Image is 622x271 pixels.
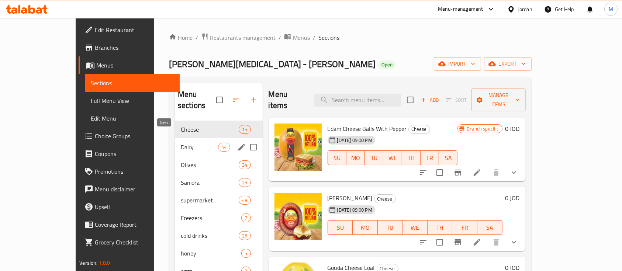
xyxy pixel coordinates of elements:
a: Home [169,33,193,42]
button: import [434,57,481,71]
span: Manage items [477,91,519,109]
span: MO [349,153,362,163]
span: 1.0.0 [99,258,110,268]
a: Restaurants management [201,33,276,42]
button: Add section [245,91,263,109]
a: Grocery Checklist [79,233,180,251]
button: edit [236,142,247,153]
div: Cheese [374,194,396,203]
button: SA [477,220,502,235]
a: Menus [79,56,180,74]
span: import [440,59,475,69]
button: TU [378,220,403,235]
a: Sections [85,74,180,92]
button: Branch-specific-item [449,233,467,251]
div: supermarket48 [175,191,263,209]
a: Menu disclaimer [79,180,180,198]
span: [PERSON_NAME] [328,192,373,204]
h6: 0 JOD [505,193,520,203]
span: TU [368,153,380,163]
div: cold drinks25 [175,227,263,244]
div: items [239,160,250,169]
a: Promotions [79,163,180,180]
div: honey5 [175,244,263,262]
svg: Show Choices [509,238,518,247]
span: TH [405,153,418,163]
button: delete [487,233,505,251]
span: Grocery Checklist [95,238,174,247]
button: SU [328,220,353,235]
button: FR [452,220,477,235]
div: items [241,213,250,222]
span: Select to update [432,234,448,250]
a: Upsell [79,198,180,216]
span: Cheese [374,195,395,203]
div: items [239,196,250,205]
span: SU [331,222,350,233]
a: Full Menu View [85,92,180,110]
span: WE [386,153,399,163]
img: Frico Edam Cheese [274,193,322,240]
a: Edit Menu [85,110,180,127]
img: Edam Cheese Balls With Pepper [274,124,322,171]
li: / [196,33,198,42]
span: cold drinks [181,231,239,240]
span: 5 [242,250,250,257]
div: Cheese15 [175,121,263,138]
div: Open [379,60,395,69]
a: Coupons [79,145,180,163]
button: export [484,57,532,71]
div: Olives34 [175,156,263,174]
button: TU [365,150,383,165]
span: Cheese [181,125,239,134]
span: Add item [418,94,442,106]
span: Open [379,62,395,68]
span: Menus [96,61,174,70]
div: items [218,143,230,152]
li: / [279,33,281,42]
span: FR [455,222,474,233]
span: Upsell [95,202,174,211]
span: Freezers [181,213,242,222]
span: [DATE] 09:00 PM [334,206,375,213]
h2: Menu sections [178,89,216,111]
span: export [490,59,526,69]
span: Sort sections [227,91,245,109]
span: 44 [218,144,229,151]
span: Branch specific [464,125,502,132]
span: SU [331,153,343,163]
div: items [241,249,250,258]
div: honey [181,249,242,258]
button: MO [346,150,365,165]
span: Sections [318,33,339,42]
svg: Show Choices [509,168,518,177]
button: TH [428,220,453,235]
span: Add [420,96,440,104]
span: Menus [293,33,310,42]
a: Edit Restaurant [79,21,180,39]
button: FR [421,150,439,165]
span: Promotions [95,167,174,176]
button: Manage items [471,88,525,111]
a: Choice Groups [79,127,180,145]
span: Cheese [409,125,430,133]
a: Edit menu item [473,238,481,247]
span: M [609,5,613,13]
li: / [313,33,315,42]
span: 15 [239,126,250,133]
button: delete [487,164,505,181]
span: Olives [181,160,239,169]
span: Choice Groups [95,132,174,140]
h6: 0 JOD [505,124,520,134]
span: [PERSON_NAME][MEDICAL_DATA] - [PERSON_NAME] [169,56,376,72]
span: 34 [239,161,250,168]
div: supermarket [181,196,239,205]
div: Dairy44edit [175,138,263,156]
span: 48 [239,197,250,204]
span: WE [405,222,425,233]
a: Branches [79,39,180,56]
span: Edit Restaurant [95,25,174,34]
